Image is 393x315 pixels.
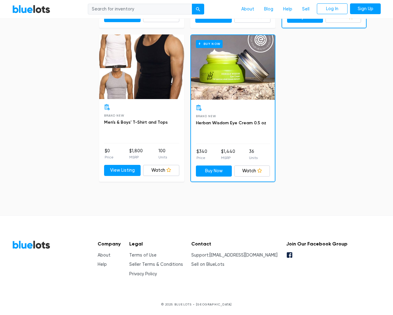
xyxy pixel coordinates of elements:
[129,154,143,160] p: MSRP
[129,148,143,160] li: $1,800
[196,148,207,161] li: $340
[286,241,348,247] h5: Join Our Facebook Group
[104,114,124,117] span: Brand New
[259,3,278,15] a: Blog
[278,3,297,15] a: Help
[317,3,348,14] a: Log In
[158,154,167,160] p: Units
[249,148,258,161] li: 36
[196,120,266,126] a: Herban Wisdom Eye Cream 0.5 oz
[350,3,381,14] a: Sign Up
[104,120,168,125] a: Men's & Boys' T-Shirt and Tops
[191,262,224,267] a: Sell on BlueLots
[143,165,180,176] a: Watch
[196,40,223,48] h6: Buy Now
[105,154,114,160] p: Price
[158,148,167,160] li: 100
[12,240,50,249] a: BlueLots
[129,271,157,277] a: Privacy Policy
[98,262,107,267] a: Help
[297,3,314,15] a: Sell
[105,148,114,160] li: $0
[196,165,232,177] a: Buy Now
[12,302,381,307] p: © 2025 BLUELOTS • [GEOGRAPHIC_DATA]
[221,155,235,161] p: MSRP
[98,241,121,247] h5: Company
[209,253,278,258] a: [EMAIL_ADDRESS][DOMAIN_NAME]
[191,241,278,247] h5: Contact
[234,165,270,177] a: Watch
[129,253,157,258] a: Terms of Use
[88,4,192,15] input: Search for inventory
[196,114,216,118] span: Brand New
[129,241,183,247] h5: Legal
[221,148,235,161] li: $1,440
[196,155,207,161] p: Price
[249,155,258,161] p: Units
[12,5,50,14] a: BlueLots
[191,35,275,100] a: Buy Now
[191,252,278,259] li: Support:
[129,262,183,267] a: Seller Terms & Conditions
[104,165,141,176] a: View Listing
[98,253,111,258] a: About
[236,3,259,15] a: About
